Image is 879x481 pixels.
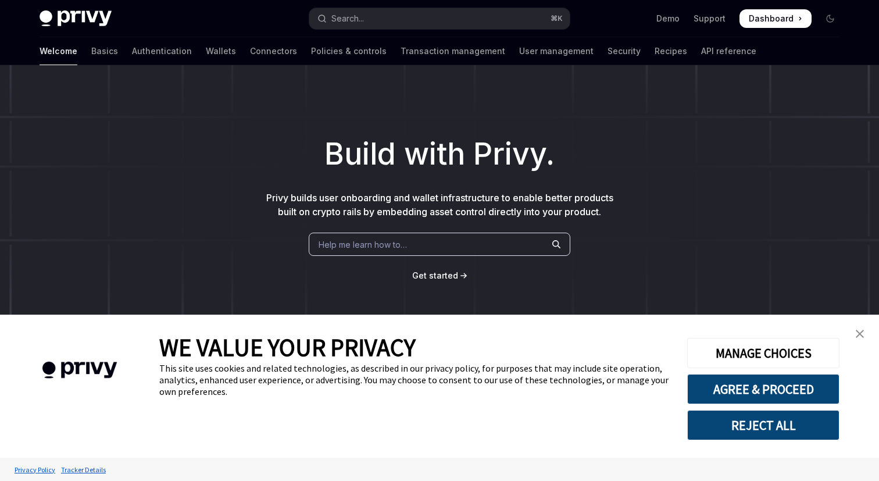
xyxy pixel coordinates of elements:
[12,459,58,480] a: Privacy Policy
[739,9,812,28] a: Dashboard
[687,338,839,368] button: MANAGE CHOICES
[159,362,670,397] div: This site uses cookies and related technologies, as described in our privacy policy, for purposes...
[687,410,839,440] button: REJECT ALL
[19,131,860,177] h1: Build with Privy.
[206,37,236,65] a: Wallets
[266,192,613,218] span: Privy builds user onboarding and wallet infrastructure to enable better products built on crypto ...
[132,37,192,65] a: Authentication
[749,13,794,24] span: Dashboard
[412,270,458,282] a: Get started
[319,238,407,251] span: Help me learn how to…
[40,37,77,65] a: Welcome
[91,37,118,65] a: Basics
[656,13,680,24] a: Demo
[856,330,864,338] img: close banner
[412,270,458,280] span: Get started
[655,37,687,65] a: Recipes
[694,13,726,24] a: Support
[159,332,416,362] span: WE VALUE YOUR PRIVACY
[309,8,570,29] button: Open search
[551,14,563,23] span: ⌘ K
[687,374,839,404] button: AGREE & PROCEED
[608,37,641,65] a: Security
[40,10,112,27] img: dark logo
[250,37,297,65] a: Connectors
[848,322,871,345] a: close banner
[401,37,505,65] a: Transaction management
[821,9,839,28] button: Toggle dark mode
[331,12,364,26] div: Search...
[701,37,756,65] a: API reference
[58,459,109,480] a: Tracker Details
[17,345,142,396] img: company logo
[311,37,387,65] a: Policies & controls
[519,37,594,65] a: User management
